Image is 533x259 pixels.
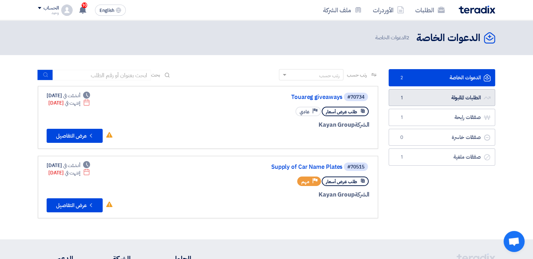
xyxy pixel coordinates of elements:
a: الأوردرات [367,2,410,18]
a: Touareg giveaways [202,94,342,100]
img: profile_test.png [61,5,73,16]
div: #70515 [347,165,364,170]
div: رتب حسب [319,72,340,79]
a: صفقات ملغية1 [389,148,495,166]
span: أنشئت في [63,162,80,169]
div: [DATE] [47,92,90,99]
button: عرض التفاصيل [47,129,103,143]
div: [DATE] [47,162,90,169]
span: طلب عرض أسعار [326,108,357,115]
span: إنتهت في [65,99,80,107]
span: 10 [82,2,87,8]
span: رتب حسب [347,71,367,79]
span: 1 [397,114,406,121]
span: 1 [397,154,406,161]
span: الشركة [355,190,370,199]
span: 2 [406,34,409,41]
div: [DATE] [48,99,90,107]
div: #70734 [347,95,364,100]
span: الشركة [355,120,370,129]
button: English [95,5,126,16]
span: الدعوات الخاصة [375,34,411,42]
a: صفقات رابحة1 [389,109,495,126]
a: Supply of Car Name Plates [202,164,342,170]
span: بحث [151,71,160,79]
span: طلب عرض أسعار [326,178,357,185]
span: English [100,8,114,13]
div: [DATE] [48,169,90,177]
div: Kayan Group [201,190,369,199]
a: ملف الشركة [317,2,367,18]
div: الحساب [43,5,59,11]
div: وحيد [38,11,59,15]
div: Open chat [504,231,525,252]
a: صفقات خاسرة0 [389,129,495,146]
a: الطلبات [410,2,450,18]
img: Teradix logo [459,6,495,14]
div: Kayan Group [201,120,369,129]
button: عرض التفاصيل [47,198,103,212]
span: عادي [300,108,309,115]
h2: الدعوات الخاصة [416,31,480,45]
a: الدعوات الخاصة2 [389,69,495,86]
input: ابحث بعنوان أو رقم الطلب [53,70,151,80]
span: أنشئت في [63,92,80,99]
span: 2 [397,74,406,81]
a: الطلبات المقبولة1 [389,89,495,106]
span: مهم [301,178,309,185]
span: إنتهت في [65,169,80,177]
span: 0 [397,134,406,141]
span: 1 [397,94,406,101]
